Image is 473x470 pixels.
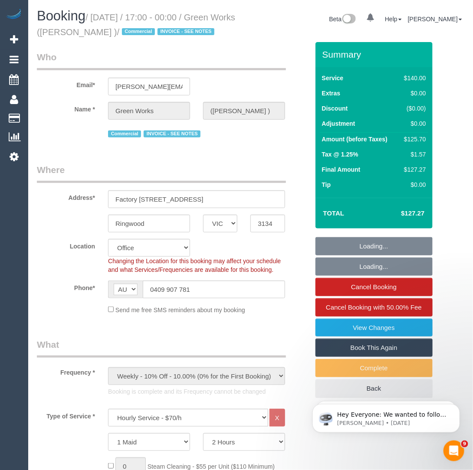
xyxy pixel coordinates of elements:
[30,281,102,292] label: Phone*
[108,78,190,95] input: Email*
[108,258,281,273] span: Changing the Location for this booking may affect your schedule and what Services/Frequencies are...
[108,387,285,396] p: Booking is complete and its Frequency cannot be changed
[108,215,190,232] input: Suburb*
[37,51,286,70] legend: Who
[322,165,361,174] label: Final Amount
[322,104,348,113] label: Discount
[143,281,285,298] input: Phone*
[38,33,150,41] p: Message from Ellie, sent 2d ago
[144,131,200,137] span: INVOICE - SEE NOTES
[30,365,102,377] label: Frequency *
[329,16,356,23] a: Beta
[203,102,285,120] input: Last Name*
[401,89,426,98] div: $0.00
[299,386,473,447] iframe: Intercom notifications message
[401,150,426,159] div: $1.57
[5,9,23,21] img: Automaid Logo
[158,28,214,35] span: INVOICE - SEE NOTES
[148,463,275,470] span: Steam Cleaning - $55 per Unit ($110 Minimum)
[37,163,286,183] legend: Where
[30,190,102,202] label: Address*
[401,119,426,128] div: $0.00
[322,150,358,159] label: Tax @ 1.25%
[37,13,235,37] small: / [DATE] / 17:00 - 00:00 / Green Works ([PERSON_NAME] )
[30,78,102,89] label: Email*
[323,209,345,217] strong: Total
[322,49,428,59] h3: Summary
[38,25,148,118] span: Hey Everyone: We wanted to follow up and let you know we have been closely monitoring the account...
[30,409,102,421] label: Type of Service *
[401,180,426,189] div: $0.00
[326,304,422,311] span: Cancel Booking with 50.00% Fee
[322,119,355,128] label: Adjustment
[443,441,464,461] iframe: Intercom live chat
[30,102,102,114] label: Name *
[461,441,468,447] span: 9
[375,210,424,217] h4: $127.27
[315,319,433,337] a: View Changes
[250,215,285,232] input: Post Code*
[401,165,426,174] div: $127.27
[315,339,433,357] a: Book This Again
[401,135,426,144] div: $125.70
[37,338,286,358] legend: What
[322,135,388,144] label: Amount (before Taxes)
[30,239,102,251] label: Location
[108,131,141,137] span: Commercial
[115,307,245,313] span: Send me free SMS reminders about my booking
[315,379,433,398] a: Back
[385,16,402,23] a: Help
[315,298,433,317] a: Cancel Booking with 50.00% Fee
[322,74,344,82] label: Service
[122,28,155,35] span: Commercial
[322,89,341,98] label: Extras
[117,27,217,37] span: /
[401,104,426,113] div: ($0.00)
[342,14,356,25] img: New interface
[322,180,331,189] label: Tip
[37,8,85,23] span: Booking
[108,102,190,120] input: First Name*
[408,16,462,23] a: [PERSON_NAME]
[401,74,426,82] div: $140.00
[315,278,433,296] a: Cancel Booking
